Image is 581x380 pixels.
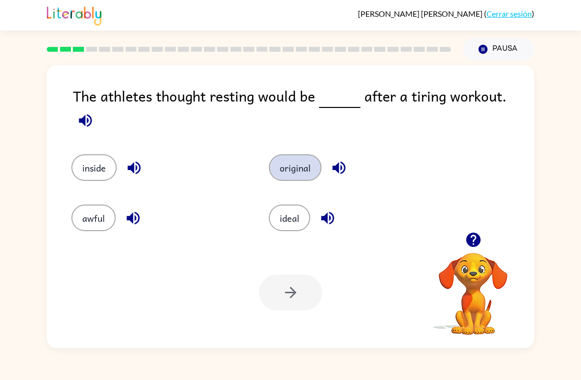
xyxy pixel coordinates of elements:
button: Pausa [463,38,534,61]
button: inside [71,154,117,181]
div: ( ) [358,9,534,18]
button: original [269,154,322,181]
div: The athletes thought resting would be after a tiring workout. [73,85,534,135]
button: ideal [269,205,310,231]
img: Literably [47,4,101,26]
a: Cerrar sesión [486,9,532,18]
button: awful [71,205,116,231]
video: Tu navegador debe admitir la reproducción de archivos .mp4 para usar Literably. Intenta usar otro... [424,238,522,336]
span: [PERSON_NAME] [PERSON_NAME] [358,9,484,18]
